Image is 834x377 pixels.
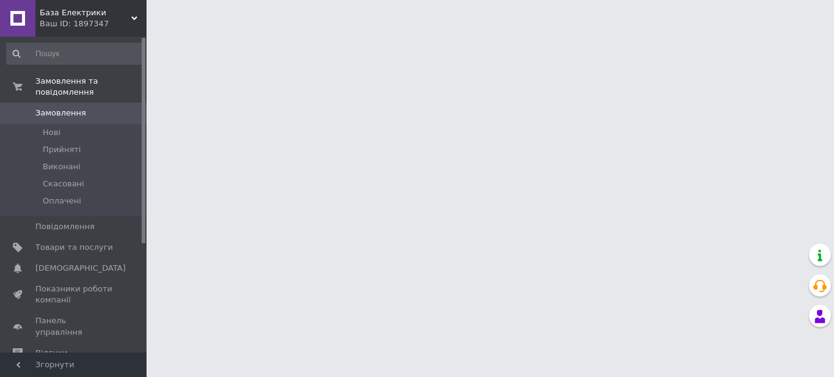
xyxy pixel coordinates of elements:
span: Прийняті [43,144,81,155]
span: Оплачені [43,196,81,207]
span: Замовлення та повідомлення [35,76,147,98]
span: Відгуки [35,348,67,359]
div: Ваш ID: 1897347 [40,18,147,29]
span: Повідомлення [35,221,95,232]
span: Панель управління [35,315,113,337]
span: Нові [43,127,60,138]
span: Товари та послуги [35,242,113,253]
span: Замовлення [35,108,86,119]
span: Виконані [43,161,81,172]
span: Показники роботи компанії [35,284,113,306]
span: [DEMOGRAPHIC_DATA] [35,263,126,274]
input: Пошук [6,43,144,65]
span: База Електрики [40,7,131,18]
span: Скасовані [43,178,84,189]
